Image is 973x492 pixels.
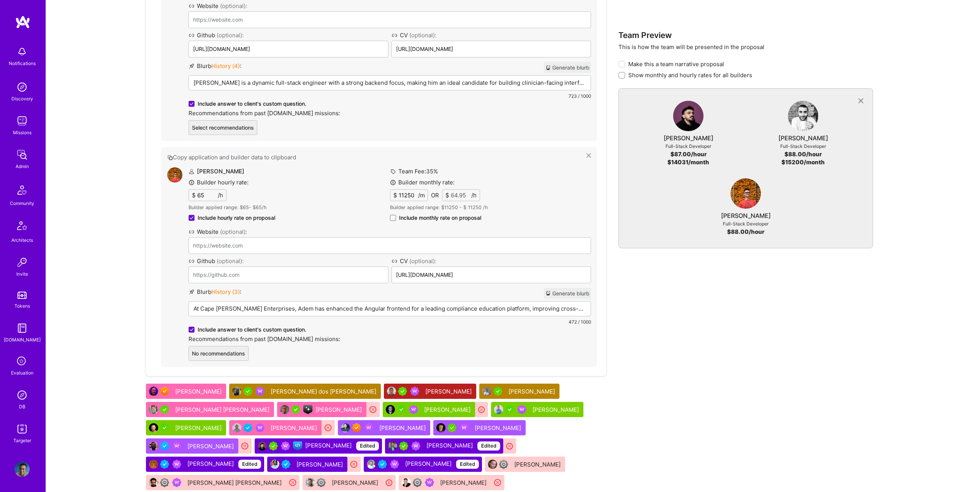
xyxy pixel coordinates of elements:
[391,31,591,39] label: CV
[149,423,158,432] img: User Avatar
[167,167,182,183] img: User Avatar
[386,405,395,414] img: User Avatar
[271,387,378,395] div: [PERSON_NAME] dos [PERSON_NAME]
[255,423,265,432] img: Been on Mission
[664,134,713,142] div: [PERSON_NAME]
[315,406,363,414] div: [PERSON_NAME]
[471,191,477,199] span: /h
[160,387,169,396] img: Exceptional A.Teamer
[271,424,319,432] div: [PERSON_NAME]
[255,387,265,396] img: Been on Mission
[189,257,388,265] label: Github
[280,405,289,414] img: User Avatar
[352,423,361,432] img: Exceptional A.Teamer
[217,32,244,39] span: (optional):
[258,441,267,451] img: User Avatar
[220,2,247,10] span: (optional):
[397,405,406,414] img: A.Teamer in Residence
[16,162,29,170] div: Admin
[499,460,508,469] img: Limited Access
[175,387,223,395] div: [PERSON_NAME]
[160,460,169,469] img: Vetted A.Teamer
[409,32,436,39] span: (optional):
[238,460,261,469] div: Edited
[397,190,418,201] input: XX
[494,405,503,414] img: User Avatar
[189,204,275,211] p: Builder applied range: $ 65 - $ 65 /h
[544,62,591,73] button: Generate blurb
[482,387,491,396] img: User Avatar
[350,460,358,469] i: icon CloseRedCircle
[418,191,425,199] span: /m
[172,478,181,487] img: Been on Mission
[856,97,865,105] i: icon CloseGray
[731,178,761,212] a: User Avatar
[545,65,551,70] i: icon CrystalBall
[505,405,514,414] img: A.Teamer in Residence
[11,95,33,103] div: Discovery
[149,405,158,414] img: User Avatar
[187,442,235,450] div: [PERSON_NAME]
[387,387,396,396] img: User Avatar
[270,460,279,469] img: User Avatar
[788,101,818,131] img: User Avatar
[189,335,591,343] label: Recommendations from past [DOMAIN_NAME] missions:
[731,178,761,209] img: User Avatar
[628,71,752,79] span: Show monthly and hourly rates for all builders
[667,158,709,166] div: $ 14031 /month
[189,120,257,135] button: Select recommendations
[378,460,387,469] img: Vetted A.Teamer
[424,406,472,414] div: [PERSON_NAME]
[192,191,196,199] span: $
[514,460,562,468] div: [PERSON_NAME]
[332,479,380,487] div: [PERSON_NAME]
[220,228,247,235] span: (optional):
[172,460,181,469] img: Been on Mission
[390,460,399,469] img: Been on Mission
[391,257,591,265] label: CV
[426,441,500,451] div: [PERSON_NAME]
[723,220,769,228] div: Full-Stack Developer
[390,178,455,186] label: Builder monthly rate:
[232,387,241,396] img: User Avatar
[618,43,873,51] p: This is how the team will be presented in the proposal
[398,387,407,396] img: A.Teamer in Residence
[189,11,591,28] input: https://website.com
[666,142,711,150] div: Full-Stack Developer
[189,168,244,175] label: [PERSON_NAME]
[379,424,427,432] div: [PERSON_NAME]
[193,305,586,313] p: At Cape [PERSON_NAME] Enterprises, Adem has enhanced the Angular frontend for a leading complianc...
[449,190,471,201] input: XX
[586,153,591,158] i: icon Close
[198,100,306,108] span: Include answer to client's custom question.
[411,441,420,451] img: Been on Mission
[447,423,456,432] img: A.Teamer in Residence
[488,460,497,469] img: User Avatar
[160,478,169,487] img: Limited Access
[11,369,33,377] div: Evaluation
[149,460,158,469] img: User Avatar
[189,237,591,254] input: https://website.com
[425,478,434,487] img: Been on Mission
[189,228,591,236] label: Website
[291,405,300,414] img: A.Teamer in Residence
[13,218,31,236] img: Architects
[14,147,30,162] img: admin teamwork
[509,387,556,395] div: [PERSON_NAME]
[14,44,30,59] img: bell
[167,155,173,160] i: icon Copy
[15,354,29,369] i: icon SelectionTeam
[189,109,591,117] label: Recommendations from past [DOMAIN_NAME] missions:
[293,441,302,451] img: Front-end guild
[545,290,551,296] i: icon CrystalBall
[19,403,25,411] div: DB
[14,302,30,310] div: Tokens
[189,2,591,10] label: Website
[477,441,500,451] div: Edited
[14,421,30,436] img: Skill Targeter
[241,442,249,451] i: icon CloseRedCircle
[385,478,394,487] i: icon CloseRedCircle
[189,62,241,73] label: Blurb :
[11,236,33,244] div: Architects
[14,387,30,403] img: Admin Search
